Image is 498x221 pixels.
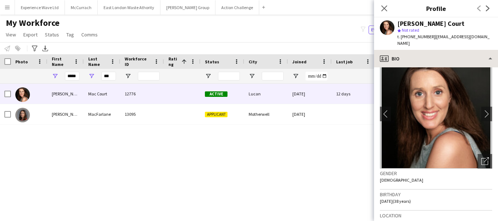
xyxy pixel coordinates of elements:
[168,56,179,67] span: Rating
[88,56,107,67] span: Last Name
[6,31,16,38] span: View
[397,20,464,27] div: [PERSON_NAME] Court
[78,30,101,39] a: Comms
[120,104,164,124] div: 13095
[120,84,164,104] div: 12776
[98,0,160,15] button: East London Waste Athority
[380,198,411,204] span: [DATE] (38 years)
[15,87,30,102] img: Katie Mac Court
[66,31,74,38] span: Tag
[292,59,307,64] span: Joined
[160,0,215,15] button: [PERSON_NAME] Group
[81,31,98,38] span: Comms
[84,104,120,124] div: MacFarlane
[23,31,38,38] span: Export
[65,0,98,15] button: McCurrach
[244,104,288,124] div: Motherwell
[15,0,65,15] button: Experience Wave Ltd
[397,34,435,39] span: t. [PHONE_NUMBER]
[262,72,284,80] input: City Filter Input
[88,73,95,79] button: Open Filter Menu
[478,154,492,169] div: Open photos pop-in
[205,73,211,79] button: Open Filter Menu
[205,59,219,64] span: Status
[138,72,160,80] input: Workforce ID Filter Input
[41,44,50,53] app-action-btn: Export XLSX
[249,59,257,64] span: City
[218,72,240,80] input: Status Filter Input
[380,191,492,198] h3: Birthday
[52,56,71,67] span: First Name
[52,73,58,79] button: Open Filter Menu
[47,84,84,104] div: [PERSON_NAME]
[397,34,490,46] span: | [EMAIL_ADDRESS][DOMAIN_NAME]
[205,112,227,117] span: Applicant
[332,84,376,104] div: 12 days
[3,30,19,39] a: View
[42,30,62,39] a: Status
[30,44,39,53] app-action-btn: Advanced filters
[402,27,419,33] span: Not rated
[380,177,423,183] span: [DEMOGRAPHIC_DATA]
[215,0,259,15] button: Action Challenge
[20,30,40,39] a: Export
[84,84,120,104] div: Mac Court
[63,30,77,39] a: Tag
[288,84,332,104] div: [DATE]
[336,59,353,64] span: Last job
[244,84,288,104] div: Lucan
[125,73,131,79] button: Open Filter Menu
[101,72,116,80] input: Last Name Filter Input
[374,50,498,67] div: Bio
[292,73,299,79] button: Open Filter Menu
[125,56,151,67] span: Workforce ID
[15,108,30,122] img: Katie MacFarlane
[65,72,79,80] input: First Name Filter Input
[380,212,492,219] h3: Location
[47,104,84,124] div: [PERSON_NAME]
[380,170,492,177] h3: Gender
[369,25,405,34] button: Everyone4,788
[288,104,332,124] div: [DATE]
[45,31,59,38] span: Status
[249,73,255,79] button: Open Filter Menu
[374,4,498,13] h3: Profile
[306,72,327,80] input: Joined Filter Input
[6,17,59,28] span: My Workforce
[205,91,227,97] span: Active
[15,59,28,64] span: Photo
[380,59,492,169] img: Crew avatar or photo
